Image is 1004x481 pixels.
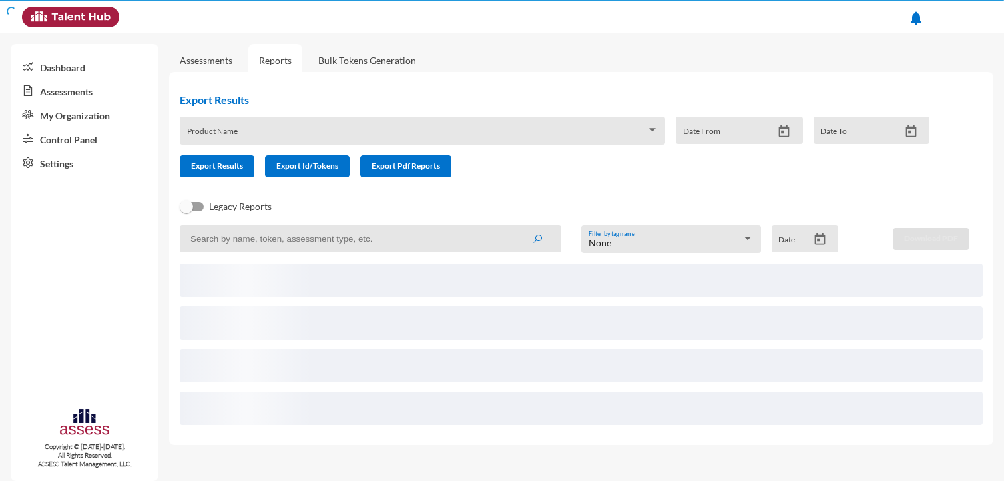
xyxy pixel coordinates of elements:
[589,237,611,248] span: None
[11,127,158,151] a: Control Panel
[248,44,302,77] a: Reports
[808,233,832,246] button: Open calendar
[209,199,272,215] span: Legacy Reports
[265,155,350,177] button: Export Id/Tokens
[11,55,158,79] a: Dashboard
[276,161,338,171] span: Export Id/Tokens
[11,103,158,127] a: My Organization
[360,155,451,177] button: Export Pdf Reports
[59,407,111,439] img: assesscompany-logo.png
[11,79,158,103] a: Assessments
[180,225,561,252] input: Search by name, token, assessment type, etc.
[180,55,232,66] a: Assessments
[893,228,969,250] button: Download PDF
[904,233,958,243] span: Download PDF
[772,125,796,139] button: Open calendar
[11,151,158,175] a: Settings
[372,161,440,171] span: Export Pdf Reports
[180,93,940,106] h2: Export Results
[180,155,254,177] button: Export Results
[191,161,243,171] span: Export Results
[908,10,924,26] mat-icon: notifications
[308,44,427,77] a: Bulk Tokens Generation
[899,125,923,139] button: Open calendar
[11,442,158,468] p: Copyright © [DATE]-[DATE]. All Rights Reserved. ASSESS Talent Management, LLC.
